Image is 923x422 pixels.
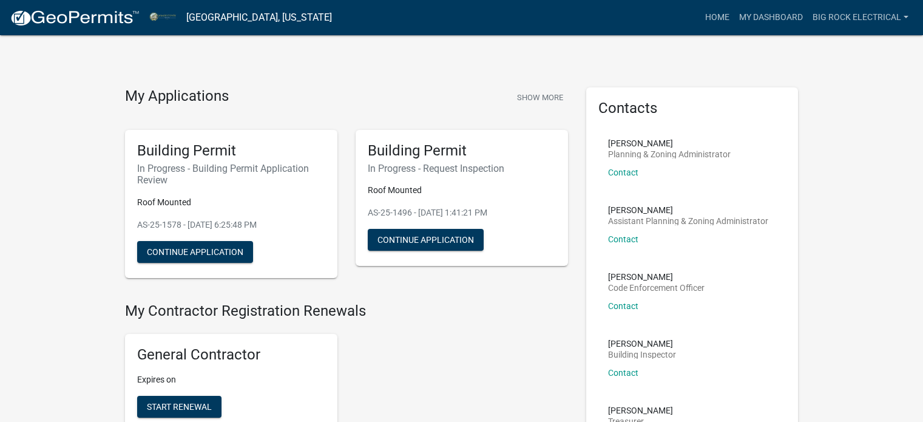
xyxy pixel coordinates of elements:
p: [PERSON_NAME] [608,339,676,348]
button: Continue Application [368,229,484,251]
p: Roof Mounted [368,184,556,197]
p: Code Enforcement Officer [608,284,705,292]
p: Roof Mounted [137,196,325,209]
p: [PERSON_NAME] [608,273,705,281]
span: Start Renewal [147,402,212,412]
p: Expires on [137,373,325,386]
p: Building Inspector [608,350,676,359]
h5: Building Permit [137,142,325,160]
a: Home [700,6,734,29]
button: Continue Application [137,241,253,263]
p: [PERSON_NAME] [608,406,673,415]
h6: In Progress - Building Permit Application Review [137,163,325,186]
img: Miami County, Indiana [149,9,177,26]
h5: Contacts [598,100,786,117]
a: Big Rock Electrical [808,6,913,29]
p: AS-25-1578 - [DATE] 6:25:48 PM [137,219,325,231]
p: Planning & Zoning Administrator [608,150,731,158]
p: AS-25-1496 - [DATE] 1:41:21 PM [368,206,556,219]
p: Assistant Planning & Zoning Administrator [608,217,768,225]
p: [PERSON_NAME] [608,139,731,148]
a: My Dashboard [734,6,808,29]
a: Contact [608,368,638,378]
p: [PERSON_NAME] [608,206,768,214]
h5: Building Permit [368,142,556,160]
a: Contact [608,168,638,177]
a: [GEOGRAPHIC_DATA], [US_STATE] [186,7,332,28]
h4: My Applications [125,87,229,106]
button: Show More [512,87,568,107]
h4: My Contractor Registration Renewals [125,302,568,320]
button: Start Renewal [137,396,221,418]
a: Contact [608,301,638,311]
h6: In Progress - Request Inspection [368,163,556,174]
a: Contact [608,234,638,244]
h5: General Contractor [137,346,325,364]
